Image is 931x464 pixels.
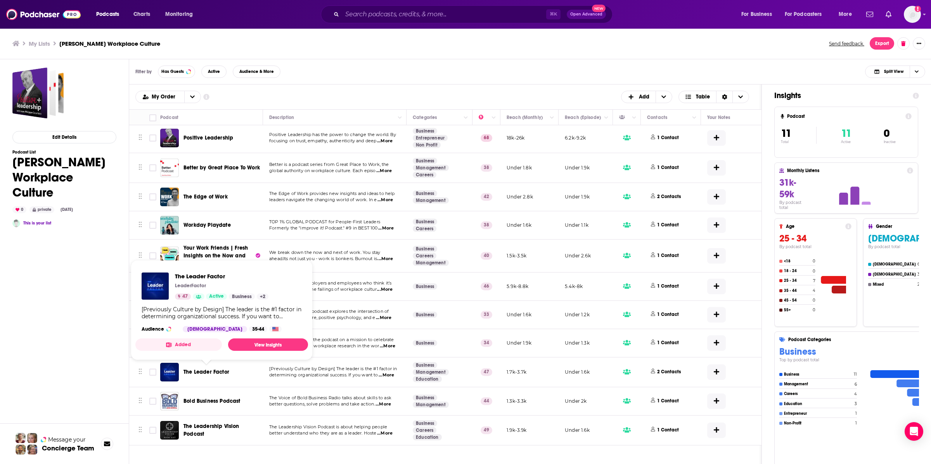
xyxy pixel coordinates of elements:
[57,207,76,213] div: [DATE]
[917,272,920,277] h4: 3
[136,94,184,100] button: open menu
[647,305,685,324] button: 1 Contact
[785,9,822,20] span: For Podcasters
[59,40,160,47] h3: [PERSON_NAME] Workplace Culture
[183,135,233,141] span: Positive Leadership
[413,158,437,164] a: Business
[376,401,391,407] span: ...More
[269,309,389,314] span: The Happy at Work podcast explores the intersection of
[149,135,156,141] span: Toggle select row
[269,315,376,320] span: organizational culture, positive psychology, and e
[183,326,247,332] div: [DEMOGRAPHIC_DATA]
[716,91,732,103] div: Sort Direction
[565,311,590,318] p: Under 1.2k
[546,9,561,19] span: ⌘ K
[647,216,685,235] button: 1 Contact
[784,411,853,416] h4: Entrepreneur
[813,307,815,312] h4: 0
[657,427,679,433] p: 1 Contact
[413,165,449,171] a: Management
[917,282,920,287] h4: 2
[138,191,143,203] button: Move
[855,411,857,416] h4: 1
[813,259,815,264] h4: 0
[784,308,811,312] h4: 55+
[784,392,852,396] h4: Careers
[413,219,437,225] a: Business
[647,362,687,382] button: 2 Contacts
[413,312,437,318] a: Business
[160,247,179,265] img: Your Work Friends | Fresh Insights on the Now and Next of Work
[481,134,492,142] p: 68
[833,8,862,21] button: open menu
[413,402,449,408] a: Management
[854,392,857,397] h4: 4
[855,421,857,426] h4: 1
[395,113,405,122] button: Column Actions
[183,369,229,375] span: The Leader Factor
[784,421,853,426] h4: Non-Profit
[257,293,268,300] a: +2
[481,164,492,172] p: 38
[269,191,395,196] span: The Edge of Work provides new insights and ideas to help
[565,398,587,404] p: Under 2k
[784,259,811,264] h4: <18
[138,424,143,436] button: Move
[784,402,853,406] h4: Education
[481,283,492,290] p: 46
[413,226,436,232] a: Careers
[678,91,749,103] button: Choose View
[27,445,37,455] img: Barbara Profile
[138,250,143,262] button: Move
[784,288,811,293] h4: 35 - 44
[784,298,811,303] h4: 45 - 54
[12,219,20,227] a: Kelly Teemer
[269,280,391,286] span: The podcast for employers and employees who think it’s
[380,343,395,349] span: ...More
[269,395,391,400] span: The Voice of Bold Business Radio talks about skills to ask
[647,188,687,206] button: 2 Contacts
[138,395,143,407] button: Move
[376,168,392,174] span: ...More
[138,162,143,174] button: Move
[269,256,377,261] span: ahead.Its not just you - work is bonkers. Burnout is
[884,140,896,144] p: Inactive
[813,288,815,293] h4: 4
[175,273,268,280] a: The Leader Factor
[865,66,925,78] button: Choose View
[160,8,203,21] button: open menu
[507,222,531,228] p: Under 1.6k
[149,252,156,259] span: Toggle select row
[175,293,191,300] a: 47
[813,269,815,274] h4: 0
[592,5,606,12] span: New
[160,421,179,440] a: The Leadership Vision Podcast
[774,91,907,100] h1: Insights
[135,69,152,74] h3: Filter by
[507,283,529,290] p: 5.9k-8.8k
[160,363,179,381] img: The Leader Factor
[160,216,179,235] img: Workday Playdate
[135,338,222,351] button: Added
[233,66,280,78] button: Audience & More
[630,113,639,122] button: Column Actions
[917,262,920,267] h4: 6
[657,398,679,404] p: 1 Contact
[507,193,533,200] p: Under 2.8k
[23,221,51,226] a: This is your list
[413,246,437,252] a: Business
[160,392,179,411] a: Bold Business Podcast
[183,423,239,437] span: The Leadership Vision Podcast
[657,252,679,259] p: 1 Contact
[786,224,842,229] h4: Age
[621,91,672,103] button: + Add
[489,113,498,122] button: Column Actions
[142,273,169,300] img: The Leader Factor
[413,395,437,401] a: Business
[413,434,442,440] a: Education
[657,340,679,346] p: 1 Contact
[657,283,679,290] p: 1 Contact
[565,283,583,290] p: 5.4k-8k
